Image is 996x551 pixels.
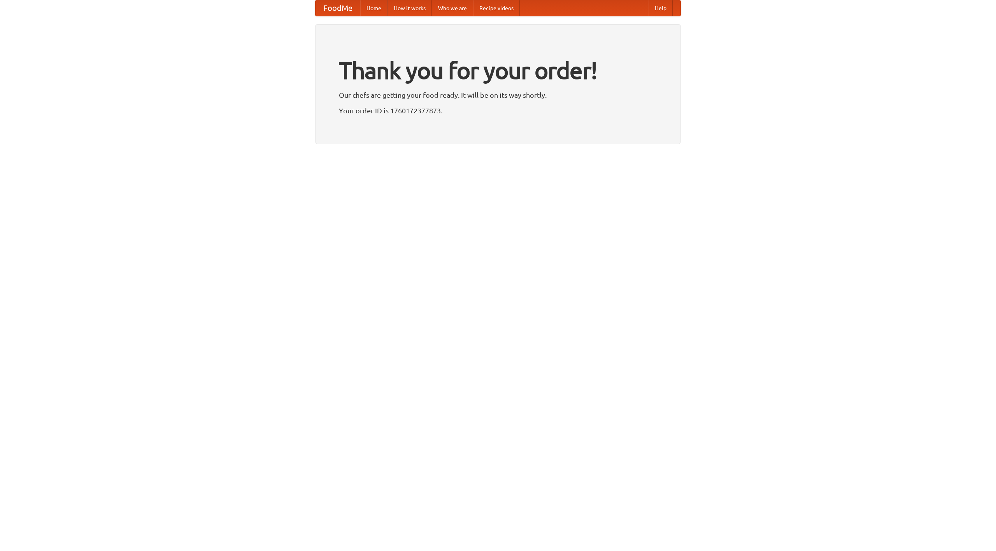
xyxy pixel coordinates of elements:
p: Our chefs are getting your food ready. It will be on its way shortly. [339,89,657,101]
a: Who we are [432,0,473,16]
p: Your order ID is 1760172377873. [339,105,657,116]
a: Recipe videos [473,0,520,16]
a: How it works [388,0,432,16]
a: Home [360,0,388,16]
a: FoodMe [316,0,360,16]
a: Help [649,0,673,16]
h1: Thank you for your order! [339,52,657,89]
